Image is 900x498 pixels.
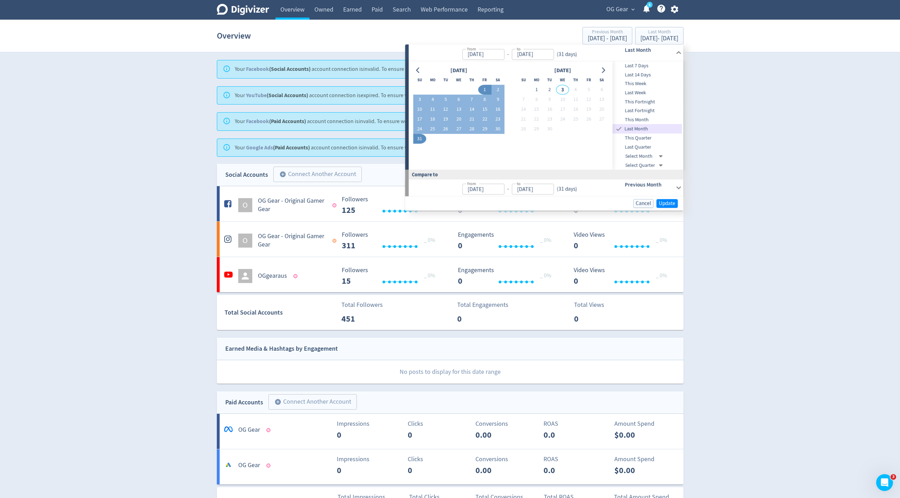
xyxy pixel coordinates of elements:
button: 3 [556,85,569,95]
button: 29 [478,124,491,134]
th: Thursday [569,75,582,85]
div: Paid Accounts [225,397,263,408]
p: 0 [337,464,377,477]
div: ( 31 days ) [554,185,577,193]
button: 17 [556,105,569,114]
button: 19 [439,114,452,124]
span: This Quarter [613,134,682,142]
svg: Engagements 0 [454,267,560,285]
button: 31 [413,134,426,144]
th: Saturday [491,75,504,85]
h5: OG Gear [238,461,260,470]
button: 13 [452,105,465,114]
p: Total Engagements [457,300,508,310]
label: to [516,181,520,187]
div: from-to(31 days)Previous Month [409,180,684,196]
button: Connect Another Account [273,167,362,182]
button: 30 [491,124,504,134]
button: 28 [465,124,478,134]
div: This Week [613,79,682,88]
p: Clicks [408,455,471,464]
button: 1 [530,85,543,95]
button: 6 [452,95,465,105]
span: Last Week [613,89,682,97]
p: Total Followers [341,300,383,310]
span: expand_more [630,6,636,13]
div: [DATE] - [DATE] [640,35,678,42]
div: - [504,50,512,58]
button: 16 [491,105,504,114]
span: _ 0% [656,272,667,279]
label: to [516,46,520,52]
button: 20 [595,105,608,114]
button: 2 [543,85,556,95]
div: from-to(31 days)Last Month [409,45,684,61]
div: Your account connection is invalid . To ensure we can keep your data up-to-date, please reconnect... [235,115,631,128]
span: _ 0% [540,272,551,279]
div: Last Month [640,29,678,35]
span: Last 14 Days [613,71,682,79]
span: Data last synced: 19 Feb 2025, 9:02am (AEDT) [333,203,339,207]
button: Go to next month [598,65,608,75]
button: 24 [556,114,569,124]
button: 24 [413,124,426,134]
button: 14 [517,105,530,114]
a: Facebook [246,117,269,125]
div: Your account connection is expired . To ensure we can keep your data up-to-date, please reconnect... [235,89,634,102]
th: Tuesday [439,75,452,85]
span: Last 7 Days [613,62,682,70]
button: 27 [452,124,465,134]
a: OG GearImpressions0Clicks0Conversions0.00ROAS0.0Amount Spend$0.00 [217,449,684,484]
div: Compare to [405,170,684,179]
button: 19 [582,105,595,114]
a: YouTube [246,92,267,99]
p: 0 [457,312,498,325]
span: This Week [613,80,682,88]
span: add_circle [279,171,286,178]
div: Last Month [613,124,682,134]
div: Total Social Accounts [225,308,336,318]
button: 28 [517,124,530,134]
button: 5 [439,95,452,105]
button: OG Gear [604,4,636,15]
button: 25 [569,114,582,124]
div: O [238,198,252,212]
button: Last Month[DATE]- [DATE] [635,27,684,45]
button: 7 [517,95,530,105]
a: *OG GearImpressions0Clicks0Conversions0.00ROAS0.0Amount Spend$0.00 [217,414,684,449]
button: Previous Month[DATE] - [DATE] [582,27,632,45]
button: 26 [582,114,595,124]
button: 3 [413,95,426,105]
div: Previous Month [588,29,627,35]
button: 23 [543,114,556,124]
span: This Fortnight [613,98,682,106]
button: 7 [465,95,478,105]
button: Cancel [633,199,654,208]
button: 18 [569,105,582,114]
button: 15 [478,105,491,114]
p: Impressions [337,419,400,429]
th: Thursday [465,75,478,85]
p: Conversions [475,419,539,429]
p: Total Views [574,300,614,310]
button: 9 [543,95,556,105]
button: 18 [426,114,439,124]
div: Select Quarter [625,161,666,170]
div: Earned Media & Hashtags by Engagement [225,344,338,354]
a: OGgearaus Followers --- _ 0% Followers 15 Engagements 0 Engagements 0 _ 0% Video Views 0 Video Vi... [217,257,684,292]
span: _ 0% [424,237,435,244]
div: Last 7 Days [613,61,682,70]
h1: Overview [217,25,251,47]
strong: (Social Accounts) [246,92,308,99]
p: 0.0 [544,464,584,477]
button: 17 [413,114,426,124]
button: 8 [530,95,543,105]
p: 0.00 [475,464,516,477]
button: 22 [530,114,543,124]
button: 22 [478,114,491,124]
button: 20 [452,114,465,124]
button: Go to previous month [413,65,423,75]
button: 23 [491,114,504,124]
div: Last Quarter [613,143,682,152]
span: Data last synced: 17 Feb 2025, 8:01pm (AEDT) [266,464,272,467]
